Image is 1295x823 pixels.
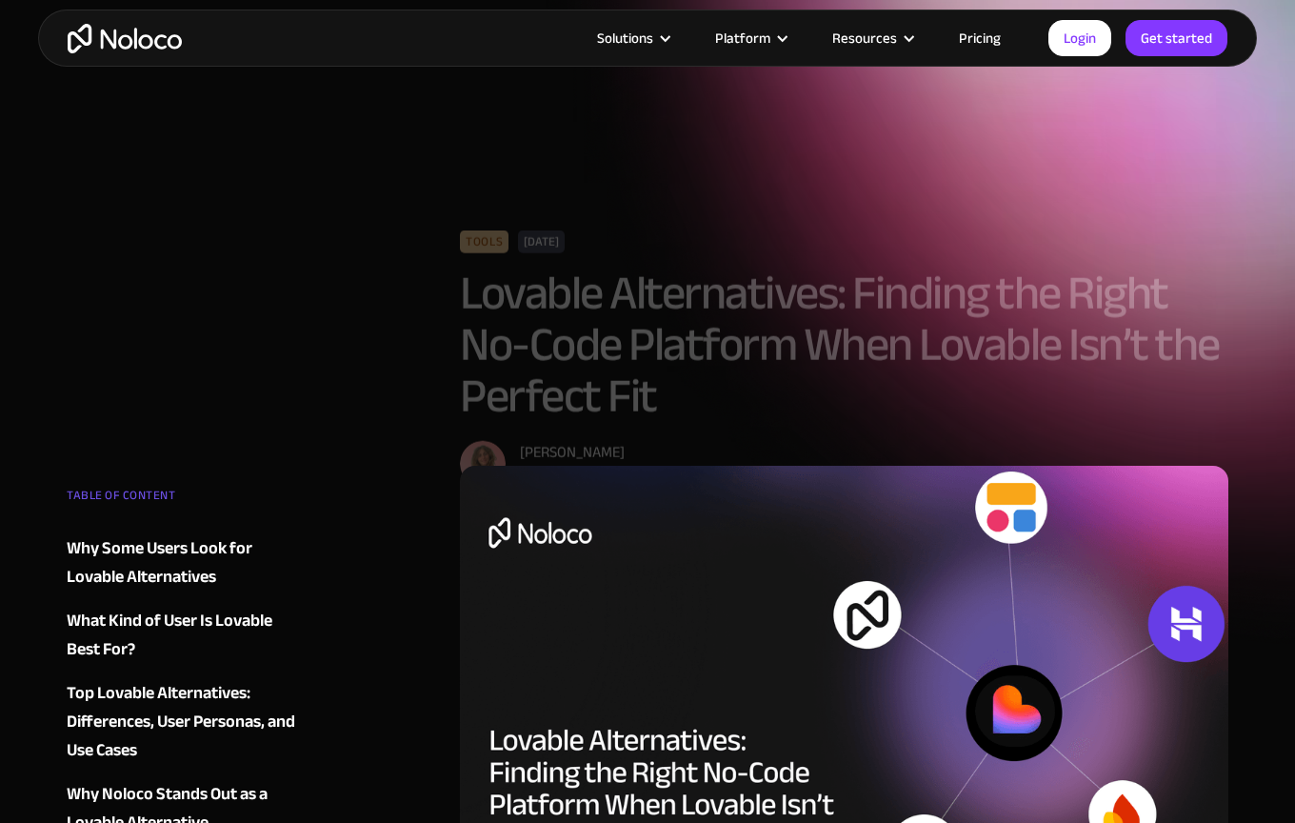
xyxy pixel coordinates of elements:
a: Pricing [935,26,1025,50]
div: Solutions [597,26,653,50]
a: Get started [1126,20,1227,56]
div: Solutions [573,26,691,50]
div: Resources [832,26,897,50]
a: Why Some Users Look for Lovable Alternatives [67,534,297,592]
a: What Kind of User Is Lovable Best For? [67,607,297,664]
a: Login [1048,20,1111,56]
div: [PERSON_NAME] [520,441,687,464]
a: home [68,24,182,53]
a: Top Lovable Alternatives: Differences, User Personas, and Use Cases‍ [67,679,297,765]
h1: Lovable Alternatives: Finding the Right No-Code Platform When Lovable Isn’t the Perfect Fit [460,268,1228,422]
div: Tools [460,231,508,253]
div: Platform [715,26,770,50]
div: Resources [808,26,935,50]
div: [DATE] [519,231,566,253]
div: Platform [691,26,808,50]
div: TABLE OF CONTENT [67,481,297,519]
div: Head of Growth at Noloco [520,464,687,487]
